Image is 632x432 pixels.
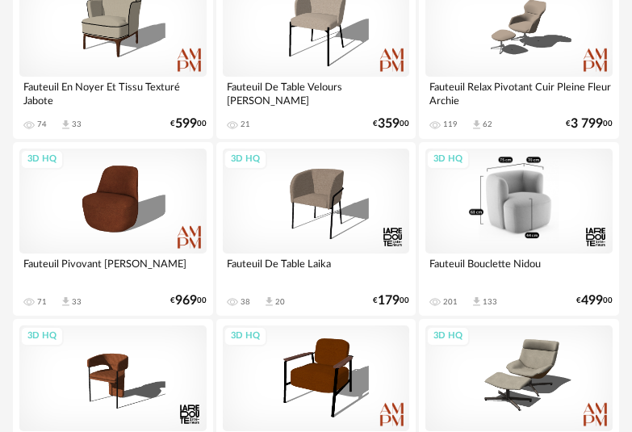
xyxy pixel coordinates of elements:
[13,142,213,316] a: 3D HQ Fauteuil Pivovant [PERSON_NAME] 71 Download icon 33 €96900
[378,296,400,306] span: 179
[224,326,267,346] div: 3D HQ
[19,77,207,109] div: Fauteuil En Noyer Et Tissu Texturé Jabote
[263,296,275,308] span: Download icon
[426,149,470,170] div: 3D HQ
[471,296,483,308] span: Download icon
[425,77,613,109] div: Fauteuil Relax Pivotant Cuir Pleine Fleur Archie
[373,296,409,306] div: € 00
[483,120,492,129] div: 62
[175,296,197,306] span: 969
[72,120,82,129] div: 33
[378,119,400,129] span: 359
[216,142,416,316] a: 3D HQ Fauteuil De Table Laika 38 Download icon 20 €17900
[483,297,497,307] div: 133
[37,120,47,129] div: 74
[571,119,603,129] span: 3 799
[275,297,285,307] div: 20
[241,120,250,129] div: 21
[566,119,613,129] div: € 00
[419,142,619,316] a: 3D HQ Fauteuil Bouclette Nidou 201 Download icon 133 €49900
[443,297,458,307] div: 201
[170,296,207,306] div: € 00
[72,297,82,307] div: 33
[443,120,458,129] div: 119
[581,296,603,306] span: 499
[223,254,410,286] div: Fauteuil De Table Laika
[224,149,267,170] div: 3D HQ
[373,119,409,129] div: € 00
[170,119,207,129] div: € 00
[37,297,47,307] div: 71
[20,149,64,170] div: 3D HQ
[426,326,470,346] div: 3D HQ
[20,326,64,346] div: 3D HQ
[175,119,197,129] span: 599
[19,254,207,286] div: Fauteuil Pivovant [PERSON_NAME]
[241,297,250,307] div: 38
[471,119,483,131] span: Download icon
[576,296,613,306] div: € 00
[60,296,72,308] span: Download icon
[425,254,613,286] div: Fauteuil Bouclette Nidou
[223,77,410,109] div: Fauteuil De Table Velours [PERSON_NAME]
[60,119,72,131] span: Download icon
